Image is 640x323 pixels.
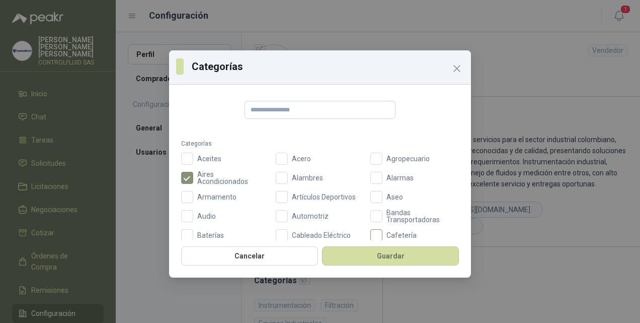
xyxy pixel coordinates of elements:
[181,139,459,149] label: Categorías
[382,155,434,162] span: Agropecuario
[193,232,228,239] span: Baterías
[322,246,459,266] button: Guardar
[382,209,459,223] span: Bandas Transportadoras
[382,232,421,239] span: Cafetería
[288,213,333,220] span: Automotriz
[181,246,318,266] button: Cancelar
[288,174,327,181] span: Alambres
[288,193,360,201] span: Artículos Deportivos
[192,59,464,74] h3: Categorías
[193,171,270,185] span: Aires Acondicionados
[382,193,407,201] span: Aseo
[193,155,225,162] span: Aceites
[382,174,418,181] span: Alarmas
[288,232,355,239] span: Cableado Eléctrico
[288,155,315,162] span: Acero
[449,60,465,77] button: Close
[193,213,220,220] span: Audio
[193,193,241,201] span: Armamento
